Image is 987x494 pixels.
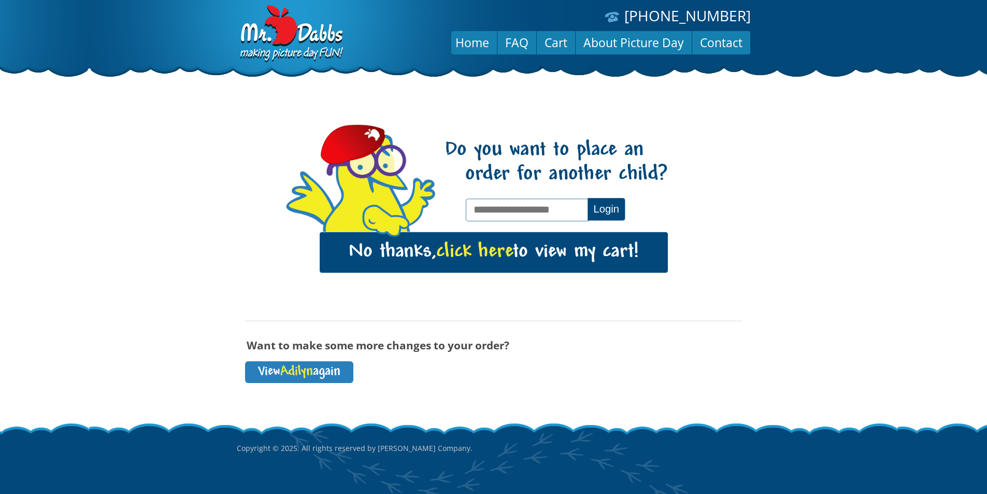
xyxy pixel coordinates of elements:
span: order for another child? [445,163,668,187]
a: Cart [537,30,575,55]
button: Login [588,198,625,220]
h1: Do you want to place an [444,138,668,187]
a: [PHONE_NUMBER] [624,6,751,25]
a: No thanks,click hereto view my cart! [320,232,668,273]
a: Contact [692,30,750,55]
h3: Want to make some more changes to your order? [245,340,742,351]
img: hello [361,205,410,237]
span: click here [436,242,513,263]
a: About Picture Day [576,30,692,55]
img: Dabbs Company [237,5,345,63]
a: ViewAdilynagain [245,361,353,383]
a: Home [448,30,497,55]
span: Adilyn [280,365,313,379]
a: FAQ [497,30,536,55]
p: Copyright © 2025. All rights reserved by [PERSON_NAME] Company. [237,422,751,475]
